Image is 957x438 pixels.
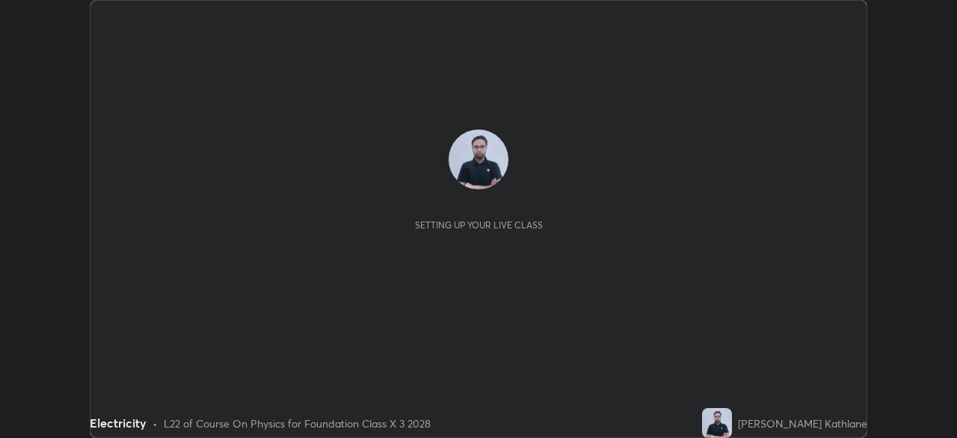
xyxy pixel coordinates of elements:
[153,416,158,431] div: •
[738,416,867,431] div: [PERSON_NAME] Kathlane
[702,408,732,438] img: 191c609c7ab1446baba581773504bcda.jpg
[90,414,147,432] div: Electricity
[449,130,508,189] img: 191c609c7ab1446baba581773504bcda.jpg
[164,416,431,431] div: L22 of Course On Physics for Foundation Class X 3 2028
[415,219,543,231] div: Setting up your live class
